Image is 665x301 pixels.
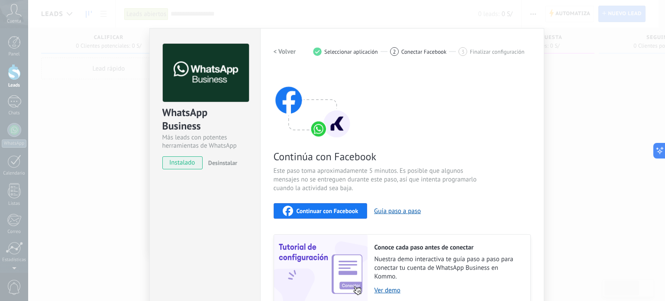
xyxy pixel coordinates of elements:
span: Continuar con Facebook [297,208,358,214]
button: Continuar con Facebook [274,203,368,219]
span: Finalizar configuración [470,49,524,55]
span: Seleccionar aplicación [324,49,378,55]
span: Conectar Facebook [401,49,447,55]
h2: < Volver [274,48,296,56]
div: WhatsApp Business [162,106,248,133]
img: connect with facebook [274,70,352,139]
span: 2 [393,48,396,55]
span: instalado [163,156,202,169]
button: Guía paso a paso [374,207,421,215]
h2: Conoce cada paso antes de conectar [374,243,522,252]
span: Continúa con Facebook [274,150,480,163]
button: < Volver [274,44,296,59]
span: Nuestra demo interactiva te guía paso a paso para conectar tu cuenta de WhatsApp Business en Kommo. [374,255,522,281]
div: Más leads con potentes herramientas de WhatsApp [162,133,248,150]
span: Este paso toma aproximadamente 5 minutos. Es posible que algunos mensajes no se entreguen durante... [274,167,480,193]
span: Desinstalar [208,159,237,167]
span: 3 [462,48,465,55]
a: Ver demo [374,286,522,295]
img: logo_main.png [163,44,249,102]
button: Desinstalar [205,156,237,169]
